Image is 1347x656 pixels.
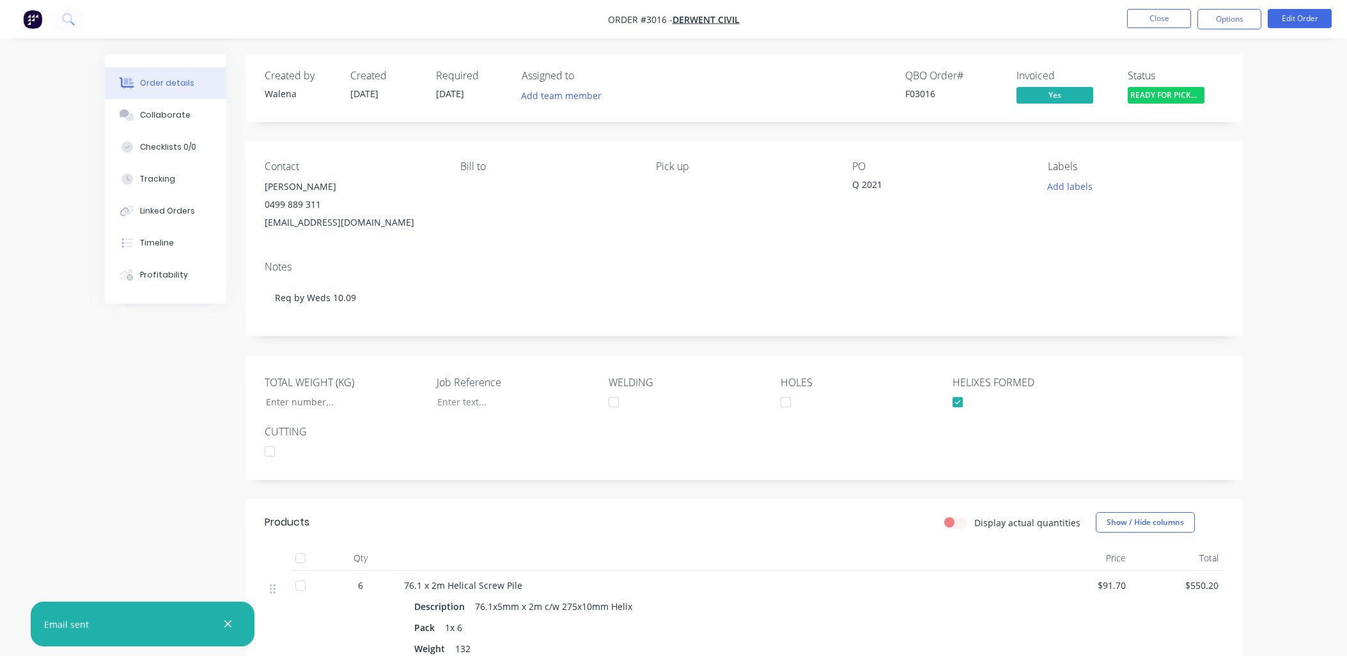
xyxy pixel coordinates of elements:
[105,195,226,227] button: Linked Orders
[781,375,940,390] label: HOLES
[1048,160,1223,173] div: Labels
[140,205,195,217] div: Linked Orders
[905,87,1001,100] div: F03016
[1038,545,1131,571] div: Price
[1197,9,1261,29] button: Options
[265,214,440,231] div: [EMAIL_ADDRESS][DOMAIN_NAME]
[414,597,470,616] div: Description
[255,393,424,412] input: Enter number...
[140,269,188,281] div: Profitability
[265,424,424,439] label: CUTTING
[522,87,609,104] button: Add team member
[440,618,467,637] div: 1x 6
[350,70,421,82] div: Created
[905,70,1001,82] div: QBO Order #
[436,88,464,100] span: [DATE]
[105,67,226,99] button: Order details
[265,375,424,390] label: TOTAL WEIGHT (KG)
[265,70,335,82] div: Created by
[1131,545,1224,571] div: Total
[609,375,768,390] label: WELDING
[608,13,673,26] span: Order #3016 -
[1041,178,1100,195] button: Add labels
[44,618,89,631] div: Email sent
[140,141,196,153] div: Checklists 0/0
[1016,87,1093,103] span: Yes
[414,618,440,637] div: Pack
[140,109,191,121] div: Collaborate
[1136,579,1219,592] span: $550.20
[436,70,506,82] div: Required
[470,597,637,616] div: 76.1x5mm x 2m c/w 275x10mm Helix
[105,163,226,195] button: Tracking
[1096,512,1195,533] button: Show / Hide columns
[522,70,650,82] div: Assigned to
[140,173,175,185] div: Tracking
[1016,70,1112,82] div: Invoiced
[23,10,42,29] img: Factory
[673,13,740,26] a: Derwent Civil
[852,160,1027,173] div: PO
[953,375,1112,390] label: HELIXES FORMED
[974,516,1080,529] label: Display actual quantities
[358,579,363,592] span: 6
[105,259,226,291] button: Profitability
[404,579,522,591] span: 76.1 x 2m Helical Screw Pile
[322,545,399,571] div: Qty
[105,131,226,163] button: Checklists 0/0
[140,237,174,249] div: Timeline
[105,99,226,131] button: Collaborate
[140,77,194,89] div: Order details
[265,261,1224,273] div: Notes
[265,515,309,530] div: Products
[852,178,1012,196] div: Q 2021
[350,88,378,100] span: [DATE]
[265,160,440,173] div: Contact
[1128,87,1204,103] span: READY FOR PICKU...
[1128,87,1204,106] button: READY FOR PICKU...
[105,227,226,259] button: Timeline
[514,87,608,104] button: Add team member
[656,160,831,173] div: Pick up
[265,87,335,100] div: Walena
[460,160,635,173] div: Bill to
[1268,9,1332,28] button: Edit Order
[265,178,440,231] div: [PERSON_NAME]0499 889 311[EMAIL_ADDRESS][DOMAIN_NAME]
[1127,9,1191,28] button: Close
[265,178,440,196] div: [PERSON_NAME]
[265,278,1224,317] div: Req by Weds 10.09
[437,375,596,390] label: Job Reference
[1043,579,1126,592] span: $91.70
[265,196,440,214] div: 0499 889 311
[1128,70,1224,82] div: Status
